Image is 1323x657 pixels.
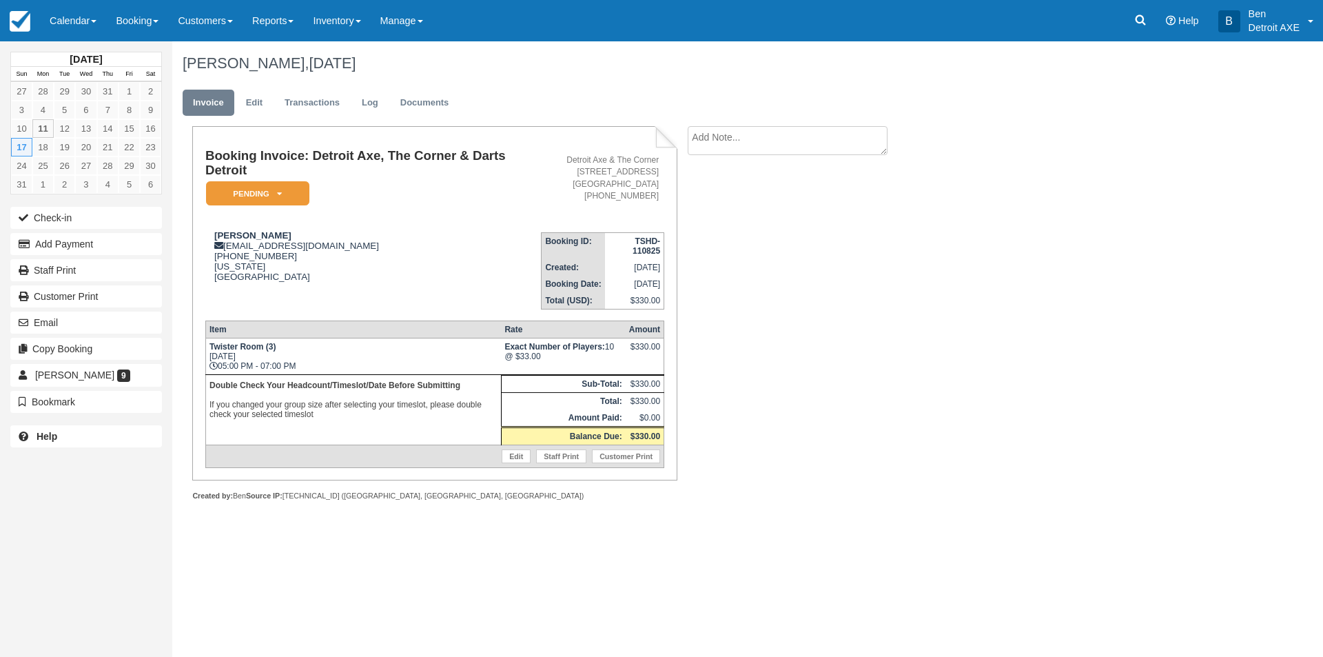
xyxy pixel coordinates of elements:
[183,55,1154,72] h1: [PERSON_NAME],
[97,101,119,119] a: 7
[75,101,96,119] a: 6
[501,392,625,410] th: Total:
[54,67,75,82] th: Tue
[140,156,161,175] a: 30
[11,82,32,101] a: 27
[205,230,541,282] div: [EMAIL_ADDRESS][DOMAIN_NAME] [PHONE_NUMBER] [US_STATE] [GEOGRAPHIC_DATA]
[119,175,140,194] a: 5
[546,154,659,202] address: Detroit Axe & The Corner [STREET_ADDRESS] [GEOGRAPHIC_DATA] [PHONE_NUMBER]
[592,449,660,463] a: Customer Print
[97,175,119,194] a: 4
[209,342,276,352] strong: Twister Room (3)
[206,181,309,205] em: Pending
[97,82,119,101] a: 31
[1218,10,1240,32] div: B
[10,11,30,32] img: checkfront-main-nav-mini-logo.png
[209,378,498,421] p: If you changed your group size after selecting your timeslot, please double check your selected t...
[119,156,140,175] a: 29
[205,321,501,338] th: Item
[626,410,664,427] td: $0.00
[54,156,75,175] a: 26
[11,119,32,138] a: 10
[542,232,605,259] th: Booking ID:
[32,119,54,138] a: 11
[32,101,54,119] a: 4
[501,321,625,338] th: Rate
[97,138,119,156] a: 21
[32,138,54,156] a: 18
[119,67,140,82] th: Fri
[501,410,625,427] th: Amount Paid:
[37,431,57,442] b: Help
[626,392,664,410] td: $330.00
[10,207,162,229] button: Check-in
[75,119,96,138] a: 13
[1166,16,1176,26] i: Help
[542,292,605,310] th: Total (USD):
[140,119,161,138] a: 16
[11,175,32,194] a: 31
[536,449,586,463] a: Staff Print
[630,432,660,441] strong: $330.00
[119,119,140,138] a: 15
[140,101,161,119] a: 9
[140,175,161,194] a: 6
[75,67,96,82] th: Wed
[11,156,32,175] a: 24
[274,90,350,117] a: Transactions
[119,138,140,156] a: 22
[1178,15,1199,26] span: Help
[192,492,233,500] strong: Created by:
[32,175,54,194] a: 1
[54,175,75,194] a: 2
[32,156,54,175] a: 25
[35,370,114,381] span: [PERSON_NAME]
[351,90,389,117] a: Log
[501,338,625,374] td: 10 @ $33.00
[54,138,75,156] a: 19
[309,54,356,72] span: [DATE]
[1249,7,1300,21] p: Ben
[501,427,625,445] th: Balance Due:
[140,138,161,156] a: 23
[11,138,32,156] a: 17
[10,259,162,281] a: Staff Print
[75,156,96,175] a: 27
[10,312,162,334] button: Email
[54,119,75,138] a: 12
[10,338,162,360] button: Copy Booking
[10,364,162,386] a: [PERSON_NAME] 9
[32,82,54,101] a: 28
[119,101,140,119] a: 8
[54,82,75,101] a: 29
[70,54,102,65] strong: [DATE]
[97,156,119,175] a: 28
[140,82,161,101] a: 2
[10,233,162,255] button: Add Payment
[11,101,32,119] a: 3
[605,292,664,310] td: $330.00
[633,236,660,256] strong: TSHD-110825
[626,321,664,338] th: Amount
[214,230,291,241] strong: [PERSON_NAME]
[75,82,96,101] a: 30
[605,276,664,292] td: [DATE]
[501,375,625,392] th: Sub-Total:
[75,175,96,194] a: 3
[205,149,541,177] h1: Booking Invoice: Detroit Axe, The Corner & Darts Detroit
[140,67,161,82] th: Sat
[117,370,130,382] span: 9
[10,391,162,413] button: Bookmark
[504,342,604,352] strong: Exact Number of Players
[502,449,531,463] a: Edit
[183,90,234,117] a: Invoice
[236,90,273,117] a: Edit
[605,259,664,276] td: [DATE]
[32,67,54,82] th: Mon
[1249,21,1300,34] p: Detroit AXE
[97,119,119,138] a: 14
[119,82,140,101] a: 1
[192,491,677,501] div: Ben [TECHNICAL_ID] ([GEOGRAPHIC_DATA], [GEOGRAPHIC_DATA], [GEOGRAPHIC_DATA])
[390,90,460,117] a: Documents
[626,375,664,392] td: $330.00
